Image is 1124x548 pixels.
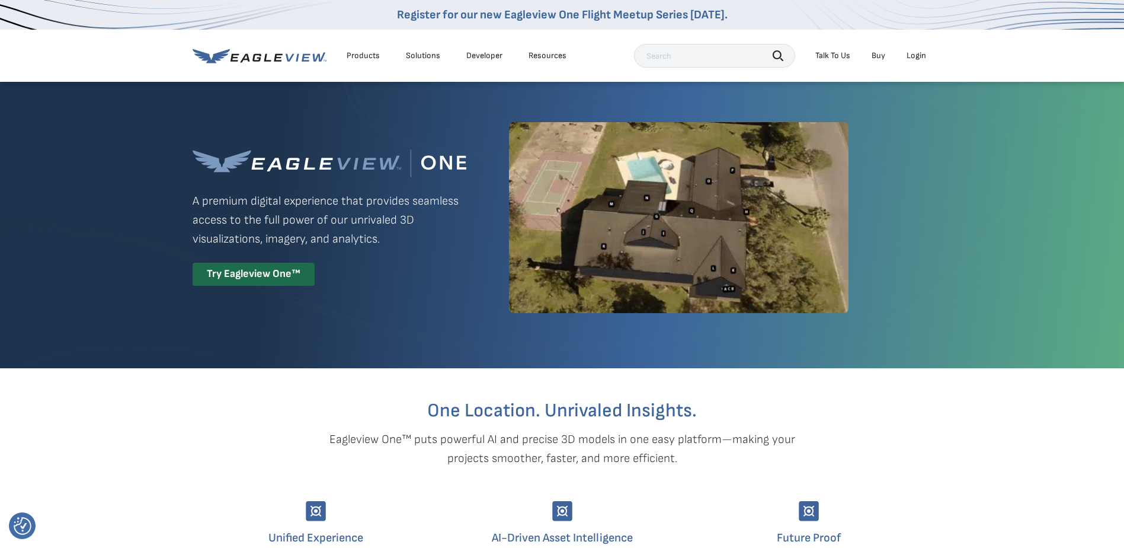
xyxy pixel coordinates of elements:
[347,50,380,61] div: Products
[872,50,885,61] a: Buy
[552,501,572,521] img: Group-9744.svg
[309,430,816,468] p: Eagleview One™ puts powerful AI and precise 3D models in one easy platform—making your projects s...
[406,50,440,61] div: Solutions
[529,50,566,61] div: Resources
[397,8,728,22] a: Register for our new Eagleview One Flight Meetup Series [DATE].
[193,192,466,248] p: A premium digital experience that provides seamless access to the full power of our unrivaled 3D ...
[193,149,466,177] img: Eagleview One™
[799,501,819,521] img: Group-9744.svg
[193,263,315,286] div: Try Eagleview One™
[448,528,677,547] h4: AI-Driven Asset Intelligence
[14,517,31,535] button: Consent Preferences
[694,528,923,547] h4: Future Proof
[306,501,326,521] img: Group-9744.svg
[201,402,923,420] h2: One Location. Unrivaled Insights.
[907,50,926,61] div: Login
[466,50,502,61] a: Developer
[634,44,795,68] input: Search
[815,50,850,61] div: Talk To Us
[201,528,430,547] h4: Unified Experience
[14,517,31,535] img: Revisit consent button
